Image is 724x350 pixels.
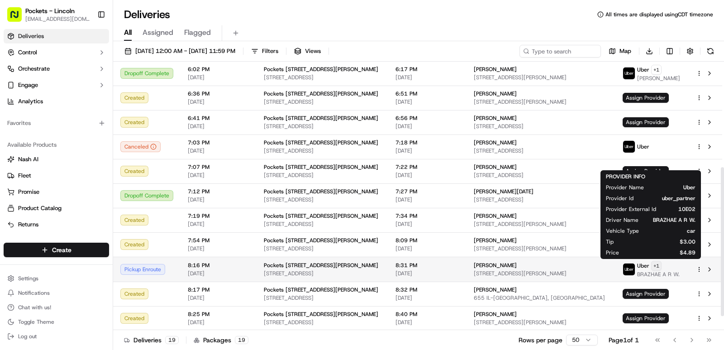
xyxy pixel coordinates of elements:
span: [EMAIL_ADDRESS][DOMAIN_NAME] [25,15,90,23]
button: +1 [651,261,662,271]
span: [DATE] [395,147,459,154]
span: 7:22 PM [395,163,459,171]
span: Create [52,245,71,254]
span: Pockets [STREET_ADDRESS][PERSON_NAME] [264,311,378,318]
div: Start new chat [41,86,148,96]
span: [DATE] [395,172,459,179]
button: See all [140,116,165,127]
span: [PERSON_NAME] [637,75,680,82]
a: Powered byPylon [64,200,110,207]
span: Vehicle Type [606,227,639,235]
span: 6:51 PM [395,90,459,97]
span: car [653,227,695,235]
span: Assign Provider [623,166,669,176]
span: [STREET_ADDRESS] [474,123,608,130]
button: Filters [247,45,282,58]
span: Filters [262,47,278,55]
img: uber-new-logo.jpeg [623,67,635,79]
span: [PERSON_NAME] [474,237,517,244]
span: [STREET_ADDRESS] [264,98,381,105]
span: Deliveries [18,32,44,40]
span: Assign Provider [623,117,669,127]
img: 1736555255976-a54dd68f-1ca7-489b-9aae-adbdc363a1c4 [18,141,25,148]
span: [STREET_ADDRESS] [474,172,608,179]
h1: Deliveries [124,7,170,22]
span: Klarizel Pensader [28,140,75,148]
span: Uber [637,143,649,150]
span: [DATE] [395,196,459,203]
span: 8:17 PM [188,286,249,293]
button: Create [4,243,109,257]
span: 7:07 PM [188,163,249,171]
div: 19 [165,336,179,344]
span: 6:36 PM [188,90,249,97]
span: 8:25 PM [188,311,249,318]
span: [PERSON_NAME] [474,139,517,146]
img: 1724597045416-56b7ee45-8013-43a0-a6f9-03cb97ddad50 [19,86,35,103]
span: [PERSON_NAME] [474,212,517,220]
span: Knowledge Base [18,178,69,187]
img: uber-new-logo.jpeg [623,141,635,153]
span: [PERSON_NAME] [474,90,517,97]
span: 8:32 PM [395,286,459,293]
button: Start new chat [154,89,165,100]
span: 8:40 PM [395,311,459,318]
span: Assigned [143,27,173,38]
span: Pockets [STREET_ADDRESS][PERSON_NAME] [264,90,378,97]
button: Engage [4,78,109,92]
span: [STREET_ADDRESS] [264,196,381,203]
span: Views [305,47,321,55]
span: [DATE] [188,147,249,154]
span: [DATE] [188,221,249,228]
span: [DATE] [395,123,459,130]
span: 7:18 PM [395,139,459,146]
span: Apr 30 [81,140,100,148]
span: 7:54 PM [188,237,249,244]
span: $3.00 [628,238,695,245]
div: Page 1 of 1 [609,336,639,345]
span: 10E02 [671,206,695,213]
div: We're available if you need us! [41,96,124,103]
span: Toggle Theme [18,318,54,326]
img: 1736555255976-a54dd68f-1ca7-489b-9aae-adbdc363a1c4 [9,86,25,103]
span: Pockets - Lincoln [25,6,75,15]
span: PROVIDER INFO [606,173,645,180]
span: [DATE] [188,245,249,252]
div: Favorites [4,116,109,130]
button: Map [605,45,635,58]
span: 8:31 PM [395,262,459,269]
span: Assign Provider [623,313,669,323]
span: Pockets [STREET_ADDRESS][PERSON_NAME] [264,163,378,171]
button: Notifications [4,287,109,299]
button: Views [290,45,325,58]
span: Orchestrate [18,65,50,73]
span: Uber [658,184,695,191]
span: [STREET_ADDRESS] [474,147,608,154]
span: [DATE] [188,74,249,81]
a: Fleet [7,172,105,180]
span: Assign Provider [623,289,669,299]
span: 8:09 PM [395,237,459,244]
span: All times are displayed using CDT timezone [605,11,713,18]
span: 6:17 PM [395,66,459,73]
span: Pockets [STREET_ADDRESS][PERSON_NAME] [264,237,378,244]
input: Got a question? Start typing here... [24,58,163,68]
span: [STREET_ADDRESS] [264,245,381,252]
button: Control [4,45,109,60]
button: Log out [4,330,109,343]
span: Uber [637,262,649,269]
span: [PERSON_NAME] [474,115,517,122]
span: [STREET_ADDRESS] [264,270,381,277]
span: Notifications [18,289,50,297]
span: 8:16 PM [188,262,249,269]
span: Settings [18,275,38,282]
button: Nash AI [4,152,109,167]
span: Fleet [18,172,31,180]
button: Pockets - Lincoln[EMAIL_ADDRESS][DOMAIN_NAME] [4,4,94,25]
button: Toggle Theme [4,316,109,328]
span: [PERSON_NAME] [474,163,517,171]
button: Chat with us! [4,301,109,314]
span: 6:56 PM [395,115,459,122]
span: [DATE] [188,123,249,130]
span: [STREET_ADDRESS][PERSON_NAME] [474,319,608,326]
